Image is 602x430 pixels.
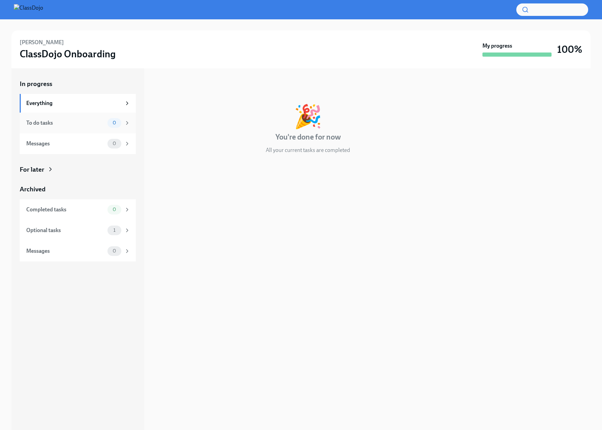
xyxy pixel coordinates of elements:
[294,105,322,128] div: 🎉
[20,220,136,241] a: Optional tasks1
[109,141,120,146] span: 0
[20,94,136,113] a: Everything
[26,140,105,147] div: Messages
[26,227,105,234] div: Optional tasks
[20,185,136,194] a: Archived
[152,79,185,88] div: In progress
[26,206,105,213] div: Completed tasks
[266,146,350,154] p: All your current tasks are completed
[275,132,341,142] h4: You're done for now
[20,39,64,46] h6: [PERSON_NAME]
[20,79,136,88] a: In progress
[109,120,120,125] span: 0
[26,99,121,107] div: Everything
[482,42,512,50] strong: My progress
[20,241,136,261] a: Messages0
[20,48,116,60] h3: ClassDojo Onboarding
[109,228,120,233] span: 1
[20,165,44,174] div: For later
[26,119,105,127] div: To do tasks
[26,247,105,255] div: Messages
[557,43,582,56] h3: 100%
[109,248,120,254] span: 0
[20,133,136,154] a: Messages0
[14,4,43,15] img: ClassDojo
[20,165,136,174] a: For later
[109,207,120,212] span: 0
[20,199,136,220] a: Completed tasks0
[20,113,136,133] a: To do tasks0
